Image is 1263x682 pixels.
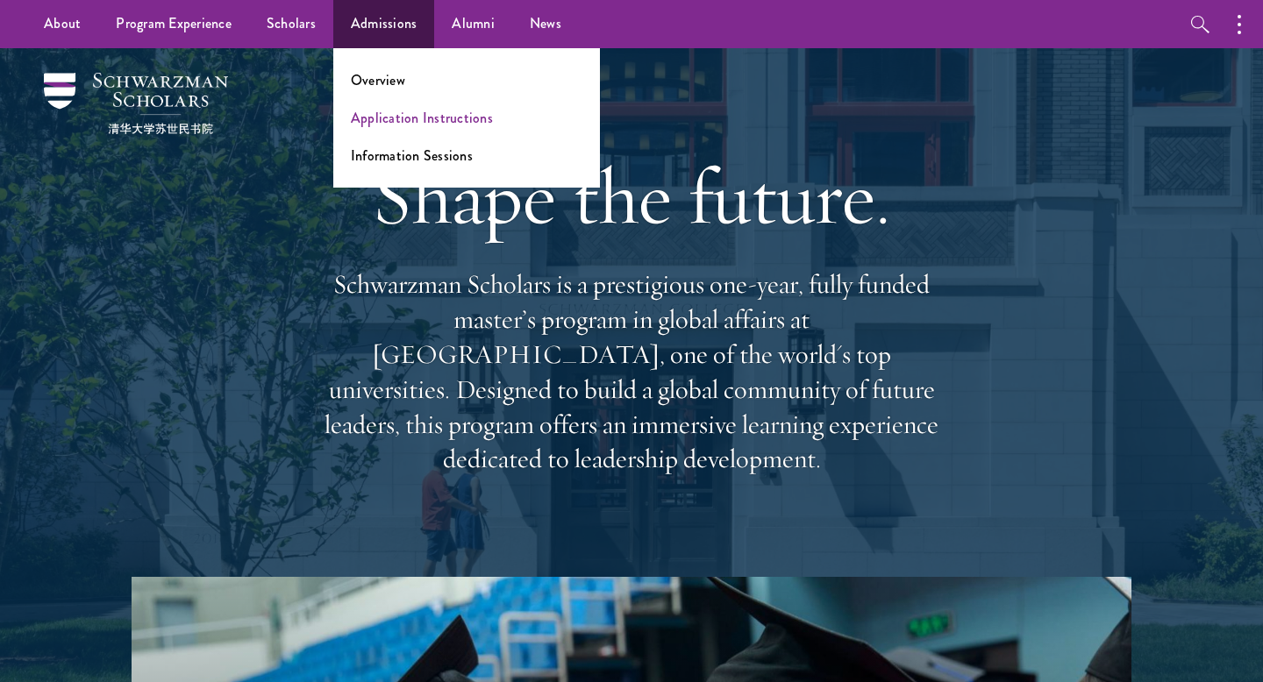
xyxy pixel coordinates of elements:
[316,267,947,477] p: Schwarzman Scholars is a prestigious one-year, fully funded master’s program in global affairs at...
[316,147,947,245] h1: Shape the future.
[351,108,493,128] a: Application Instructions
[44,73,228,134] img: Schwarzman Scholars
[351,146,473,166] a: Information Sessions
[351,70,405,90] a: Overview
